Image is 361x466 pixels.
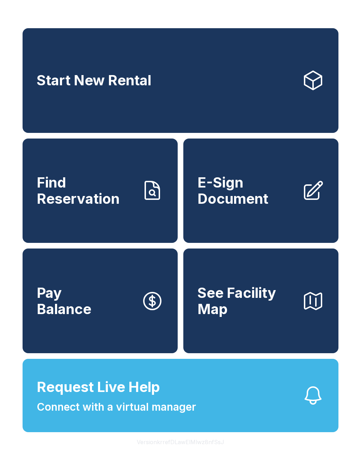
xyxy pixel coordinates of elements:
[37,376,160,398] span: Request Live Help
[23,28,338,133] a: Start New Rental
[37,72,151,88] span: Start New Rental
[131,432,230,452] button: VersionkrrefDLawElMlwz8nfSsJ
[183,139,338,243] a: E-Sign Document
[37,285,91,317] span: Pay Balance
[37,399,196,415] span: Connect with a virtual manager
[23,139,178,243] a: Find Reservation
[197,174,296,207] span: E-Sign Document
[197,285,296,317] span: See Facility Map
[23,249,178,353] button: PayBalance
[37,174,135,207] span: Find Reservation
[183,249,338,353] button: See Facility Map
[23,359,338,432] button: Request Live HelpConnect with a virtual manager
